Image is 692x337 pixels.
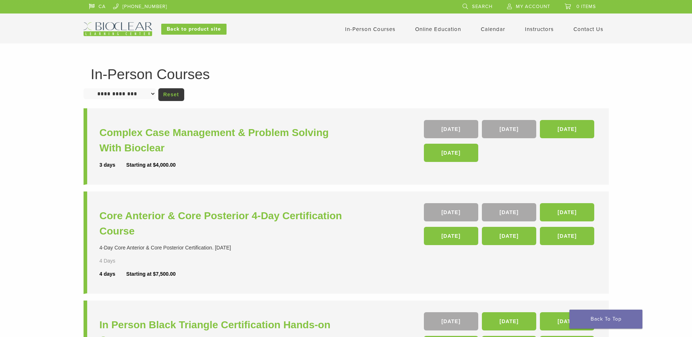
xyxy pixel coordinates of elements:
a: [DATE] [540,120,594,138]
a: [DATE] [424,203,478,221]
a: Complex Case Management & Problem Solving With Bioclear [100,125,348,156]
span: 0 items [576,4,596,9]
div: 4 Days [100,257,137,265]
a: [DATE] [424,144,478,162]
div: , , , [424,120,596,166]
a: [DATE] [424,120,478,138]
div: Starting at $4,000.00 [126,161,175,169]
div: , , , , , [424,203,596,249]
h1: In-Person Courses [91,67,602,81]
a: Reset [158,88,184,101]
img: Bioclear [84,22,152,36]
a: In-Person Courses [345,26,395,32]
a: Back to product site [161,24,227,35]
a: Instructors [525,26,554,32]
a: Back To Top [569,310,642,329]
a: Core Anterior & Core Posterior 4-Day Certification Course [100,208,348,239]
a: [DATE] [540,203,594,221]
div: Starting at $7,500.00 [126,270,175,278]
a: Calendar [481,26,505,32]
a: [DATE] [424,227,478,245]
a: [DATE] [540,227,594,245]
span: Search [472,4,492,9]
a: Contact Us [573,26,603,32]
a: [DATE] [482,312,536,330]
span: My Account [516,4,550,9]
div: 4 days [100,270,127,278]
a: [DATE] [482,227,536,245]
a: [DATE] [424,312,478,330]
div: 3 days [100,161,127,169]
a: Online Education [415,26,461,32]
div: 4-Day Core Anterior & Core Posterior Certification. [DATE] [100,244,348,252]
a: [DATE] [540,312,594,330]
a: [DATE] [482,120,536,138]
a: [DATE] [482,203,536,221]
